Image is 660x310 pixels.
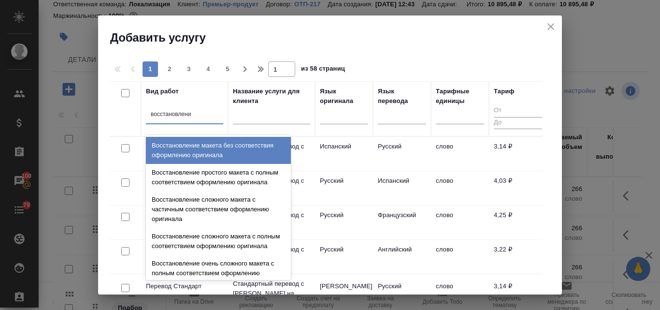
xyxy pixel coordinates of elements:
[201,64,216,74] span: 4
[494,105,542,117] input: От
[146,228,291,255] div: Восстановление сложного макета с полным соответствием оформлению оригинала
[489,171,547,205] td: 4,03 ₽
[201,61,216,77] button: 4
[181,64,197,74] span: 3
[431,137,489,171] td: слово
[301,63,345,77] span: из 58 страниц
[110,30,562,45] h2: Добавить услугу
[220,64,235,74] span: 5
[489,240,547,274] td: 3,22 ₽
[162,64,177,74] span: 2
[373,240,431,274] td: Английский
[146,191,291,228] div: Восстановление сложного макета с частичным соответствием оформлению оригинала
[146,255,291,292] div: Восстановление очень сложного макета с полным соответствием оформлению оригинала
[431,206,489,239] td: слово
[146,281,223,291] p: Перевод Стандарт
[431,171,489,205] td: слово
[373,171,431,205] td: Испанский
[146,87,179,96] div: Вид работ
[162,61,177,77] button: 2
[146,164,291,191] div: Восстановление простого макета с полным соответствием оформлению оригинала
[431,240,489,274] td: слово
[233,87,310,106] div: Название услуги для клиента
[494,117,542,129] input: До
[320,87,368,106] div: Язык оригинала
[494,87,515,96] div: Тариф
[146,137,291,164] div: Восстановление макета без соответствия оформлению оригинала
[436,87,484,106] div: Тарифные единицы
[489,206,547,239] td: 4,25 ₽
[315,171,373,205] td: Русский
[373,206,431,239] td: Французский
[233,279,310,308] p: Стандартный перевод с [PERSON_NAME] на Рус...
[181,61,197,77] button: 3
[220,61,235,77] button: 5
[378,87,426,106] div: Язык перевода
[315,240,373,274] td: Русский
[544,19,558,34] button: close
[315,206,373,239] td: Русский
[373,137,431,171] td: Русский
[489,137,547,171] td: 3,14 ₽
[315,137,373,171] td: Испанский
